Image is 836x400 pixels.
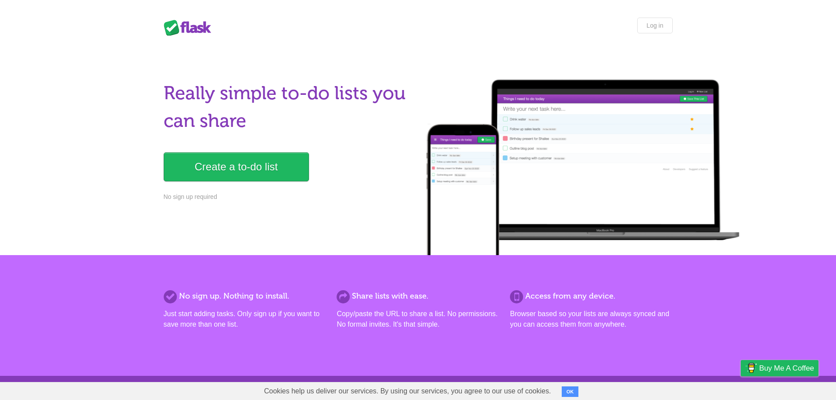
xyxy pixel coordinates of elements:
p: Copy/paste the URL to share a list. No permissions. No formal invites. It's that simple. [337,309,499,330]
p: Browser based so your lists are always synced and you can access them from anywhere. [510,309,672,330]
button: OK [562,386,579,397]
img: Buy me a coffee [745,360,757,375]
p: No sign up required [164,192,413,202]
a: Log in [637,18,672,33]
p: Just start adding tasks. Only sign up if you want to save more than one list. [164,309,326,330]
h1: Really simple to-do lists you can share [164,79,413,135]
a: Create a to-do list [164,152,309,181]
h2: Access from any device. [510,290,672,302]
h2: Share lists with ease. [337,290,499,302]
a: Buy me a coffee [741,360,818,376]
span: Cookies help us deliver our services. By using our services, you agree to our use of cookies. [255,382,560,400]
span: Buy me a coffee [759,360,814,376]
div: Flask Lists [164,20,216,36]
h2: No sign up. Nothing to install. [164,290,326,302]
